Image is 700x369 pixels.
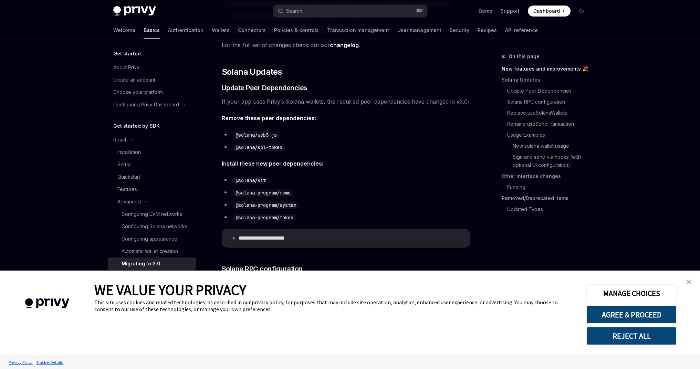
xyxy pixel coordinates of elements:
a: Migrating to 2.0 [108,270,196,282]
a: New solana wallet usage [513,140,593,151]
h5: Get started by SDK [113,122,160,130]
a: Policies & controls [274,22,319,39]
code: @solana-program/system [233,201,299,209]
img: close banner [686,280,691,284]
span: If your app uses Privy’s Solana wallets, the required peer dependencies have changed in v3.0: [222,97,470,106]
div: Automatic wallet creation [122,247,178,255]
button: REJECT ALL [586,327,677,345]
a: Usage Examples [507,129,593,140]
div: Advanced [117,198,141,206]
div: Features [117,185,137,193]
a: Dashboard [528,6,571,17]
div: Quickstart [117,173,140,181]
a: Configuring appearance [108,233,196,245]
button: AGREE & PROCEED [586,306,677,324]
a: Solana Updates [502,74,593,85]
a: Configuring Solana networks [108,220,196,233]
a: Privacy Policy [7,356,34,368]
a: Sign and send via hooks (with optional UI configuration) [513,151,593,171]
a: Recipes [478,22,497,39]
a: Wallets [212,22,230,39]
div: Configuring appearance [122,235,177,243]
div: Create an account [113,76,155,84]
a: Replace useSolanaWallets [507,107,593,118]
img: dark logo [113,6,156,16]
a: Basics [144,22,160,39]
a: User management [397,22,441,39]
a: Configuring EVM networks [108,208,196,220]
a: Demo [479,8,492,14]
a: Connectors [238,22,266,39]
span: WE VALUE YOUR PRIVACY [94,281,246,299]
a: Installation [108,146,196,158]
strong: Install these new peer dependencies: [222,160,323,167]
a: Migrating to 3.0 [108,257,196,270]
a: close banner [682,275,696,289]
div: Choose your platform [113,88,163,96]
a: Features [108,183,196,196]
a: New features and improvements 🎉 [502,63,593,74]
a: Rename useSendTransaction [507,118,593,129]
a: changelog [330,42,359,49]
div: Configuring Solana networks [122,222,187,231]
a: API reference [505,22,538,39]
code: @solana/kit [233,177,269,184]
a: Solana RPC configuration [507,96,593,107]
a: Security [450,22,469,39]
button: Search...⌘K [273,5,427,17]
span: ⌘ K [416,8,423,14]
a: About Privy [108,61,196,74]
div: Configuring EVM networks [122,210,182,218]
div: Setup [117,160,131,169]
a: Welcome [113,22,135,39]
h5: Get started [113,50,141,58]
span: Solana RPC configuration [222,264,303,274]
code: @solana-program/memo [233,189,293,197]
a: Transaction management [327,22,389,39]
div: Migrating to 3.0 [122,260,160,268]
span: For the full set of changes check out our . [222,40,470,50]
div: Configuring Privy Dashboard [113,101,179,109]
code: @solana/web3.js [233,131,280,139]
a: Update Peer Dependencies [507,85,593,96]
a: Setup [108,158,196,171]
a: Quickstart [108,171,196,183]
div: About Privy [113,63,139,72]
button: MANAGE CHOICES [586,284,677,302]
span: On this page [509,52,540,61]
a: Updated Types [507,204,593,215]
span: Dashboard [533,8,560,14]
a: Support [501,8,520,14]
div: Installation [117,148,141,156]
a: Create an account [108,74,196,86]
div: React [113,136,126,144]
img: company logo [10,288,84,318]
code: @solana/spl-token [233,144,285,151]
span: Solana Updates [222,66,282,77]
a: Tracker Details [34,356,64,368]
a: Funding [507,182,593,193]
div: Search... [286,7,305,15]
a: Choose your platform [108,86,196,98]
a: Other interface changes [502,171,593,182]
a: Automatic wallet creation [108,245,196,257]
div: This site uses cookies and related technologies, as described in our privacy policy, for purposes... [94,299,576,313]
button: Toggle dark mode [576,6,587,17]
span: Update Peer Dependencies [222,83,307,93]
a: Removed/Deprecated Items [502,193,593,204]
strong: Remove these peer dependencies: [222,115,316,122]
code: @solana-program/token [233,214,296,221]
a: Authentication [168,22,203,39]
